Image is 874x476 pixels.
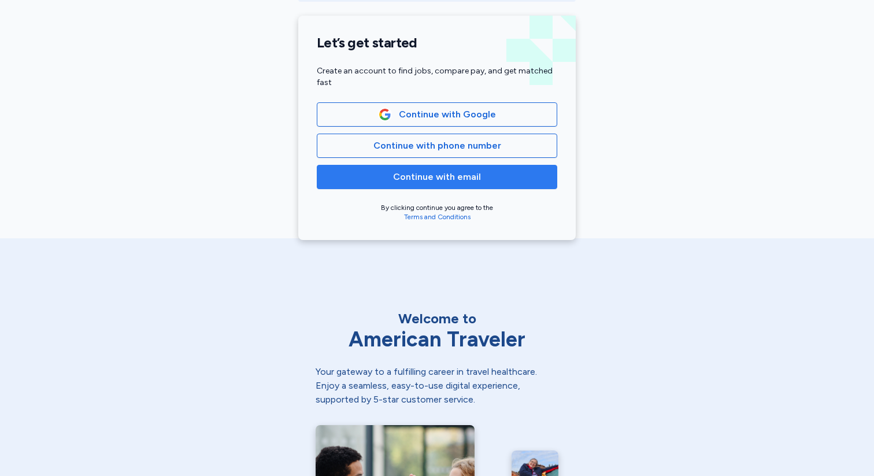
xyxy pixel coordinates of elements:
button: Continue with email [317,165,557,189]
span: Continue with Google [399,108,496,121]
div: Your gateway to a fulfilling career in travel healthcare. Enjoy a seamless, easy-to-use digital e... [316,365,558,407]
button: Google LogoContinue with Google [317,102,557,127]
div: By clicking continue you agree to the [317,203,557,222]
a: Terms and Conditions [404,213,471,221]
span: Continue with email [393,170,481,184]
div: Welcome to [316,309,558,328]
img: Google Logo [379,108,391,121]
button: Continue with phone number [317,134,557,158]
h1: Let’s get started [317,34,557,51]
div: Create an account to find jobs, compare pay, and get matched fast [317,65,557,88]
span: Continue with phone number [373,139,501,153]
div: American Traveler [316,328,558,351]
